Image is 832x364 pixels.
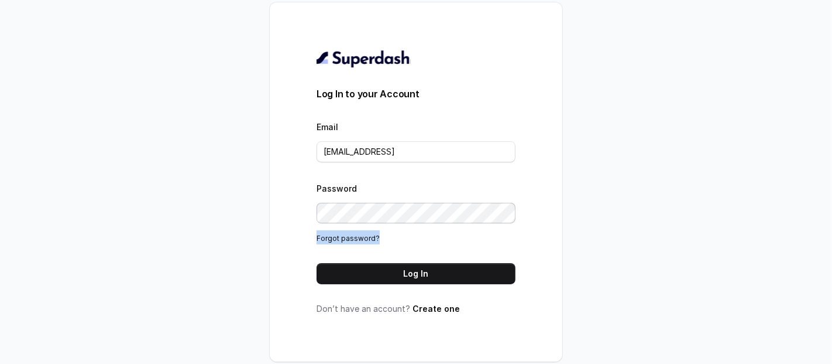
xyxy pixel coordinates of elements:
[317,49,411,68] img: light.svg
[317,183,357,193] label: Password
[317,141,515,162] input: youremail@example.com
[412,304,460,314] a: Create one
[317,263,515,284] button: Log In
[317,122,338,132] label: Email
[317,303,515,315] p: Don’t have an account?
[317,234,380,243] a: Forgot password?
[317,87,515,101] h3: Log In to your Account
